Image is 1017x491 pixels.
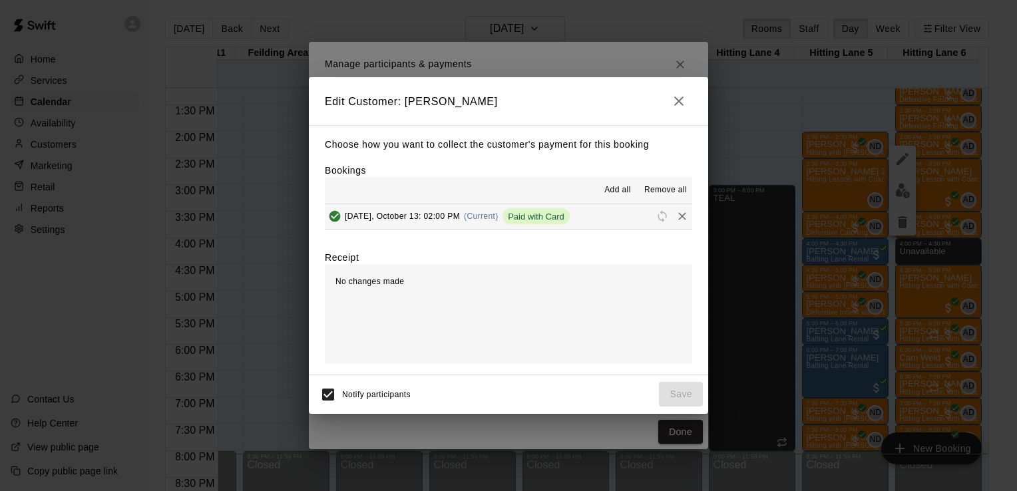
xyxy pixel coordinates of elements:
span: Remove [672,211,692,221]
span: Reschedule [652,211,672,221]
p: Choose how you want to collect the customer's payment for this booking [325,136,692,153]
span: Paid with Card [503,212,570,222]
span: [DATE], October 13: 02:00 PM [345,212,460,221]
span: Add all [604,184,631,197]
label: Receipt [325,251,359,264]
span: No changes made [335,277,404,286]
button: Added & Paid [325,206,345,226]
label: Bookings [325,165,366,176]
span: Notify participants [342,390,411,399]
button: Add all [596,180,639,201]
button: Added & Paid[DATE], October 13: 02:00 PM(Current)Paid with CardRescheduleRemove [325,204,692,229]
span: (Current) [464,212,499,221]
span: Remove all [644,184,687,197]
button: Remove all [639,180,692,201]
h2: Edit Customer: [PERSON_NAME] [309,77,708,125]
